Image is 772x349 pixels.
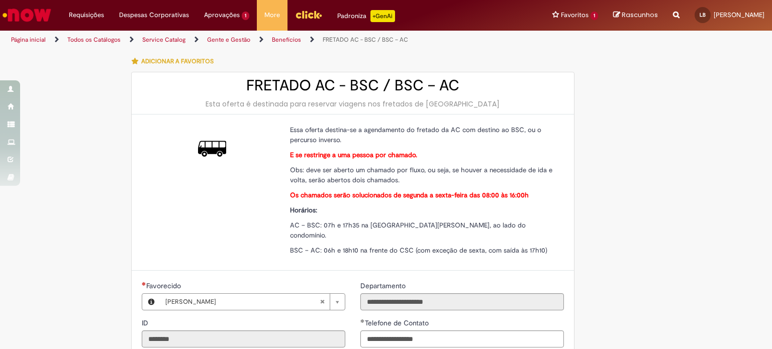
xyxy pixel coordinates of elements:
strong: E se restringe a uma pessoa por chamado. [290,151,417,159]
img: FRETADO AC - BSC / BSC – AC [198,135,226,163]
span: LB [700,12,706,18]
span: Somente leitura - Departamento [360,281,408,290]
span: AC – BSC: 07h e 17h35 na [GEOGRAPHIC_DATA][PERSON_NAME], ao lado do condomínio. [290,221,526,240]
span: [PERSON_NAME] [165,294,320,310]
ul: Trilhas de página [8,31,507,49]
span: 1 [591,12,598,20]
input: Departamento [360,293,564,310]
strong: Os chamados serão solucionados de segunda a sexta-feira das 08:00 às 16:00h [290,191,529,199]
span: Adicionar a Favoritos [141,57,214,65]
span: Telefone de Contato [365,318,431,327]
button: Adicionar a Favoritos [131,51,219,72]
a: Service Catalog [142,36,185,44]
h2: FRETADO AC - BSC / BSC – AC [142,77,564,94]
span: Obs: deve ser aberto um chamado por fluxo, ou seja, se houver a necessidade de ida e volta, serão... [290,166,552,184]
span: Somente leitura - ID [142,318,150,327]
label: Somente leitura - ID [142,318,150,328]
span: Obrigatório Preenchido [142,282,146,286]
button: Favorecido, Visualizar este registro Liziane Leao Barbosa [142,294,160,310]
label: Somente leitura - Departamento [360,281,408,291]
abbr: Limpar campo Favorecido [315,294,330,310]
span: Requisições [69,10,104,20]
a: FRETADO AC - BSC / BSC – AC [323,36,408,44]
span: Favoritos [561,10,589,20]
img: click_logo_yellow_360x200.png [295,7,322,22]
a: Rascunhos [613,11,658,20]
span: Aprovações [204,10,240,20]
input: Telefone de Contato [360,330,564,347]
span: Necessários - Favorecido [146,281,183,290]
a: Todos os Catálogos [67,36,121,44]
span: Rascunhos [622,10,658,20]
a: Benefícios [272,36,301,44]
a: Página inicial [11,36,46,44]
span: [PERSON_NAME] [714,11,764,19]
span: More [264,10,280,20]
strong: Horários: [290,206,317,214]
div: Esta oferta é destinada para reservar viagens nos fretados de [GEOGRAPHIC_DATA] [142,99,564,109]
p: +GenAi [370,10,395,22]
span: Despesas Corporativas [119,10,189,20]
img: ServiceNow [1,5,53,25]
span: Obrigatório Preenchido [360,319,365,323]
span: Essa oferta destina-se a agendamento do fretado da AC com destino ao BSC, ou o percurso inverso. [290,126,541,144]
a: Gente e Gestão [207,36,250,44]
input: ID [142,330,345,347]
div: Padroniza [337,10,395,22]
a: [PERSON_NAME]Limpar campo Favorecido [160,294,345,310]
span: 1 [242,12,249,20]
span: BSC – AC: 06h e 18h10 na frente do CSC (com exceção de sexta, com saída às 17h10) [290,246,547,255]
